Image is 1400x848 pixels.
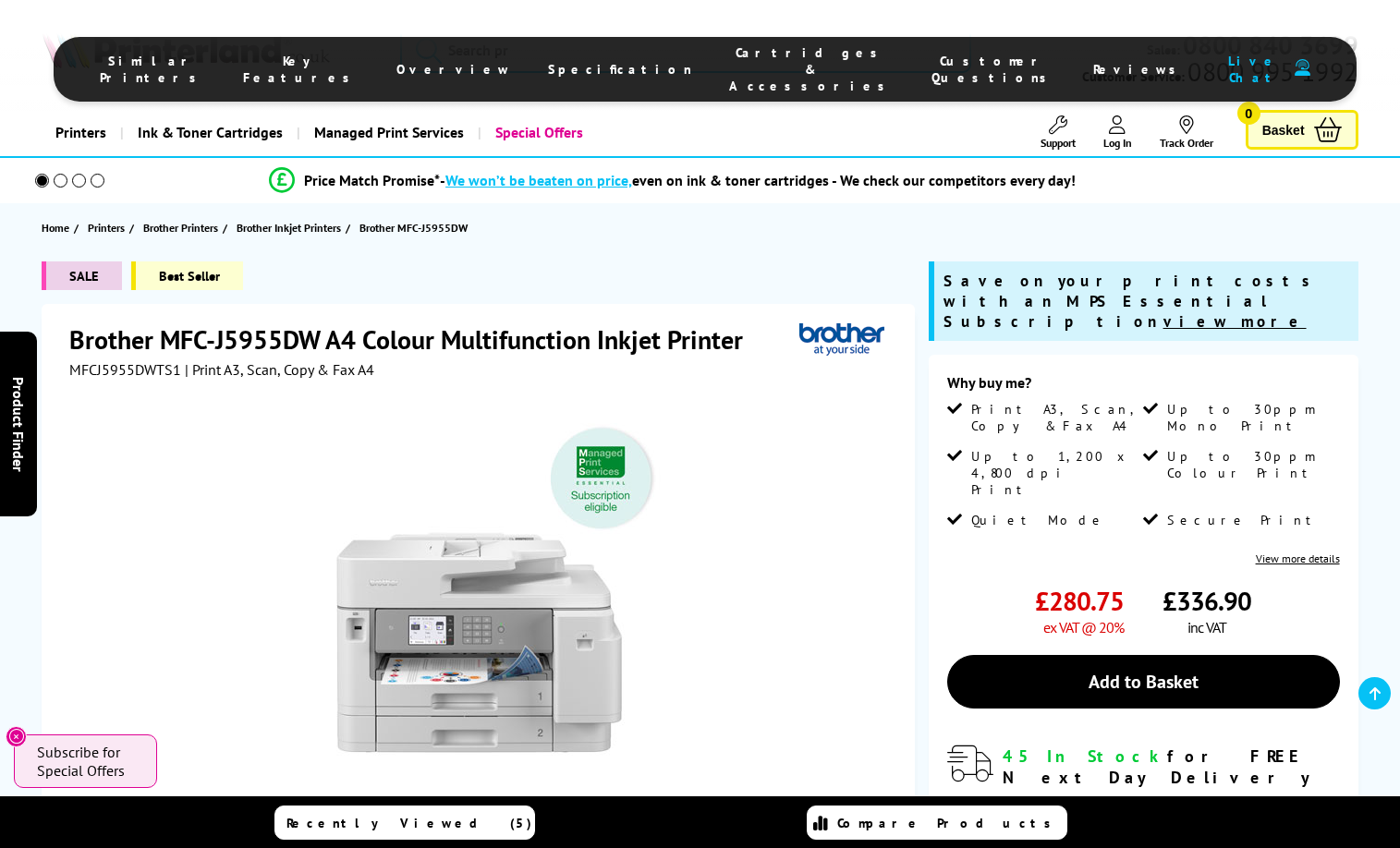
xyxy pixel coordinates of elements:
[1167,401,1335,434] span: Up to 30ppm Mono Print
[286,815,532,831] span: Recently Viewed (5)
[42,218,69,237] span: Home
[971,512,1106,528] span: Quiet Mode
[243,53,359,86] span: Key Features
[1262,117,1305,142] span: Basket
[445,171,632,189] span: We won’t be beaten on price,
[9,377,28,472] span: Product Finder
[1187,618,1226,636] span: inc VAT
[1295,59,1310,77] img: user-headset-duotone.svg
[88,218,129,237] a: Printers
[359,221,468,235] span: Brother MFC-J5955DW
[37,743,139,780] span: Subscribe for Special Offers
[1103,115,1132,150] a: Log In
[1256,551,1340,565] a: View more details
[1167,448,1335,481] span: Up to 30ppm Colour Print
[143,218,223,237] a: Brother Printers
[120,109,297,156] a: Ink & Toner Cartridges
[837,815,1061,831] span: Compare Products
[931,53,1056,86] span: Customer Questions
[1237,102,1260,125] span: 0
[1003,745,1340,788] div: for FREE Next Day Delivery
[971,401,1139,434] span: Print A3, Scan, Copy & Fax A4
[1163,311,1307,332] u: view more
[1160,115,1213,150] a: Track Order
[9,164,1335,197] li: modal_Promise
[1163,584,1251,618] span: £336.90
[100,53,206,86] span: Similar Printers
[299,416,662,778] img: Brother MFC-J5955DW
[947,655,1340,709] a: Add to Basket
[947,745,1340,830] div: modal_delivery
[548,61,692,78] span: Specification
[947,373,1340,401] div: Why buy me?
[1167,512,1320,528] span: Secure Print
[1093,61,1186,78] span: Reviews
[88,218,125,237] span: Printers
[237,218,341,237] span: Brother Inkjet Printers
[1041,136,1076,150] span: Support
[143,218,218,237] span: Brother Printers
[237,218,346,237] a: Brother Inkjet Printers
[131,261,243,290] span: Best Seller
[42,218,74,237] a: Home
[297,109,478,156] a: Managed Print Services
[1003,745,1167,767] span: 45 In Stock
[69,322,761,357] h1: Brother MFC-J5955DW A4 Colour Multifunction Inkjet Printer
[42,109,120,156] a: Printers
[1041,115,1076,150] a: Support
[185,360,374,379] span: | Print A3, Scan, Copy & Fax A4
[1035,584,1124,618] span: £280.75
[799,322,884,357] img: Brother
[943,271,1319,332] span: Save on your print costs with an MPS Essential Subscription
[138,109,283,156] span: Ink & Toner Cartridges
[440,171,1076,189] div: - even on ink & toner cartridges - We check our competitors every day!
[304,171,440,189] span: Price Match Promise*
[42,261,122,290] span: SALE
[729,44,895,94] span: Cartridges & Accessories
[1223,53,1285,86] span: Live Chat
[274,806,535,840] a: Recently Viewed (5)
[396,61,511,78] span: Overview
[807,806,1067,840] a: Compare Products
[6,726,27,747] button: Close
[1246,110,1358,150] a: Basket 0
[1043,618,1124,636] span: ex VAT @ 20%
[1003,792,1309,831] span: Order in the next for Free Delivery [DATE] 01 September!
[1109,792,1161,810] span: 4h, 20m
[478,109,597,156] a: Special Offers
[1103,136,1132,150] span: Log In
[971,448,1139,498] span: Up to 1,200 x 4,800 dpi Print
[69,360,181,379] span: MFCJ5955DWTS1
